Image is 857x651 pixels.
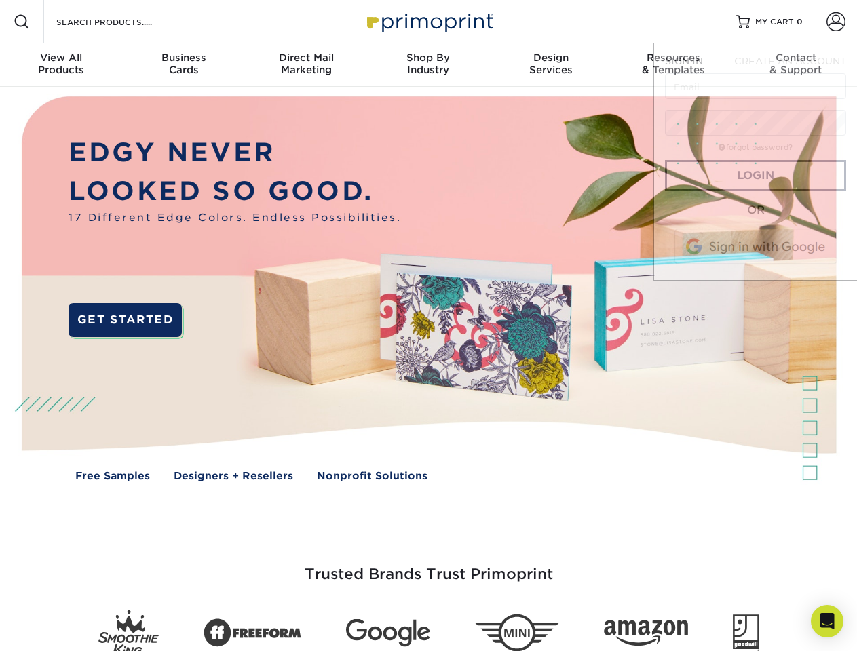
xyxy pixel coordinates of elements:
div: Industry [367,52,489,76]
span: Resources [612,52,734,64]
span: Direct Mail [245,52,367,64]
span: SIGN IN [665,56,703,66]
a: Designers + Resellers [174,469,293,484]
input: SEARCH PRODUCTS..... [55,14,187,30]
span: CREATE AN ACCOUNT [734,56,846,66]
a: Login [665,160,846,191]
div: Marketing [245,52,367,76]
a: DesignServices [490,43,612,87]
span: MY CART [755,16,794,28]
a: Resources& Templates [612,43,734,87]
span: 0 [797,17,803,26]
div: OR [665,202,846,218]
h3: Trusted Brands Trust Primoprint [32,533,826,599]
span: 17 Different Edge Colors. Endless Possibilities. [69,210,401,226]
div: Services [490,52,612,76]
img: Primoprint [361,7,497,36]
a: Shop ByIndustry [367,43,489,87]
input: Email [665,73,846,99]
a: Direct MailMarketing [245,43,367,87]
span: Business [122,52,244,64]
img: Amazon [604,620,688,646]
a: Nonprofit Solutions [317,469,427,484]
a: BusinessCards [122,43,244,87]
img: Google [346,619,430,647]
p: LOOKED SO GOOD. [69,172,401,211]
div: Cards [122,52,244,76]
span: Design [490,52,612,64]
div: Open Intercom Messenger [811,605,843,637]
img: Goodwill [733,614,759,651]
span: Shop By [367,52,489,64]
a: GET STARTED [69,303,182,337]
p: EDGY NEVER [69,134,401,172]
div: & Templates [612,52,734,76]
a: forgot password? [719,143,793,152]
a: Free Samples [75,469,150,484]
